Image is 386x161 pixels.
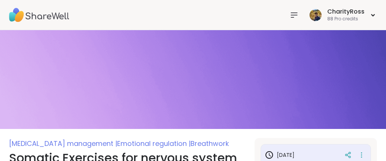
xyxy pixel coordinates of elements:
[310,9,322,21] img: CharityRoss
[327,16,365,22] div: 88 Pro credits
[9,139,117,148] span: [MEDICAL_DATA] management |
[327,8,365,16] div: CharityRoss
[9,2,69,28] img: ShareWell Nav Logo
[265,150,294,159] h3: [DATE]
[117,139,191,148] span: Emotional regulation |
[191,139,229,148] span: Breathwork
